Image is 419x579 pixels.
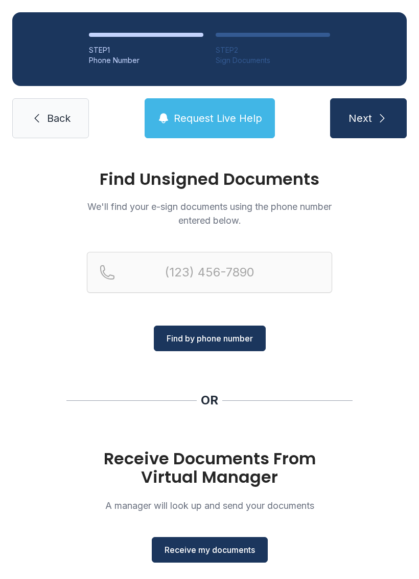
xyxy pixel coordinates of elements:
[216,45,330,55] div: STEP 2
[89,55,203,66] div: Phone Number
[87,449,332,486] h1: Receive Documents From Virtual Manager
[165,544,255,556] span: Receive my documents
[216,55,330,66] div: Sign Documents
[89,45,203,55] div: STEP 1
[47,111,71,125] span: Back
[174,111,262,125] span: Request Live Help
[201,392,218,409] div: OR
[87,171,332,187] h1: Find Unsigned Documents
[87,499,332,512] p: A manager will look up and send your documents
[87,252,332,293] input: Reservation phone number
[167,332,253,345] span: Find by phone number
[348,111,372,125] span: Next
[87,200,332,227] p: We'll find your e-sign documents using the phone number entered below.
